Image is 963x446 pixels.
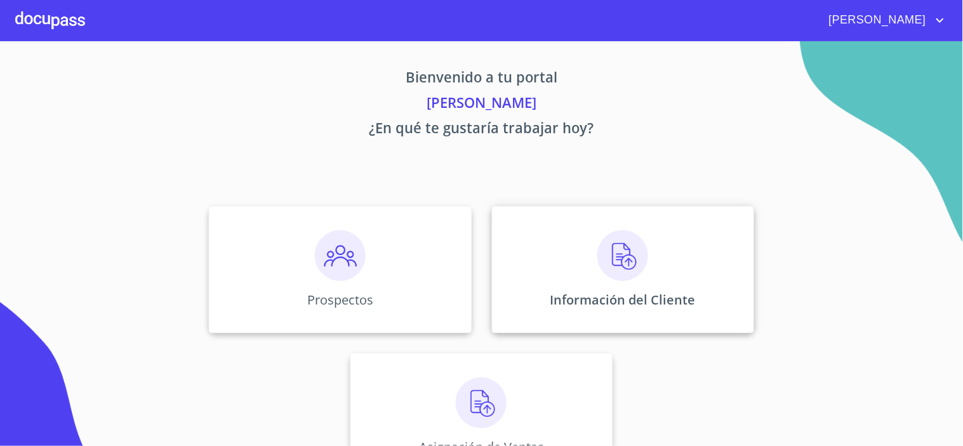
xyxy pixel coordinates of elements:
[820,10,948,30] button: account of current user
[456,377,507,428] img: carga.png
[91,117,873,143] p: ¿En qué te gustaría trabajar hoy?
[91,67,873,92] p: Bienvenido a tu portal
[307,291,373,308] p: Prospectos
[597,230,648,281] img: carga.png
[315,230,366,281] img: prospectos.png
[91,92,873,117] p: [PERSON_NAME]
[820,10,933,30] span: [PERSON_NAME]
[550,291,696,308] p: Información del Cliente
